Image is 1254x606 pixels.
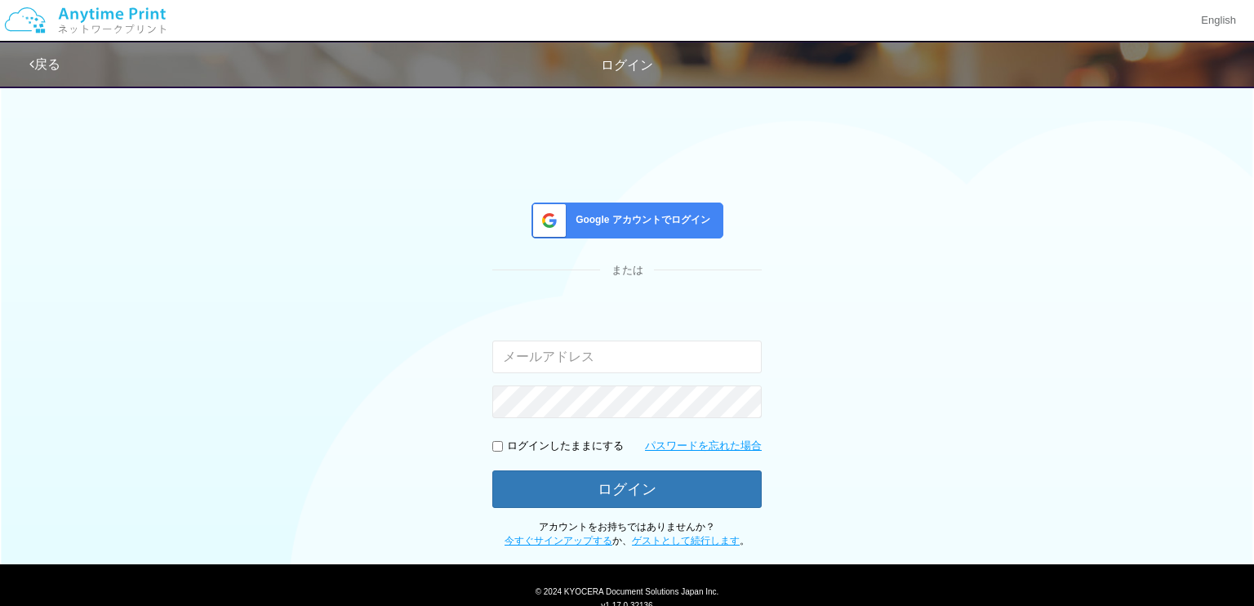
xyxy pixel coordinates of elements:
[505,535,612,546] a: 今すぐサインアップする
[507,439,624,454] p: ログインしたままにする
[492,470,762,508] button: ログイン
[536,586,719,596] span: © 2024 KYOCERA Document Solutions Japan Inc.
[601,58,653,72] span: ログイン
[569,213,710,227] span: Google アカウントでログイン
[29,57,60,71] a: 戻る
[505,535,749,546] span: か、 。
[632,535,740,546] a: ゲストとして続行します
[645,439,762,454] a: パスワードを忘れた場合
[492,520,762,548] p: アカウントをお持ちではありませんか？
[492,263,762,278] div: または
[492,341,762,373] input: メールアドレス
